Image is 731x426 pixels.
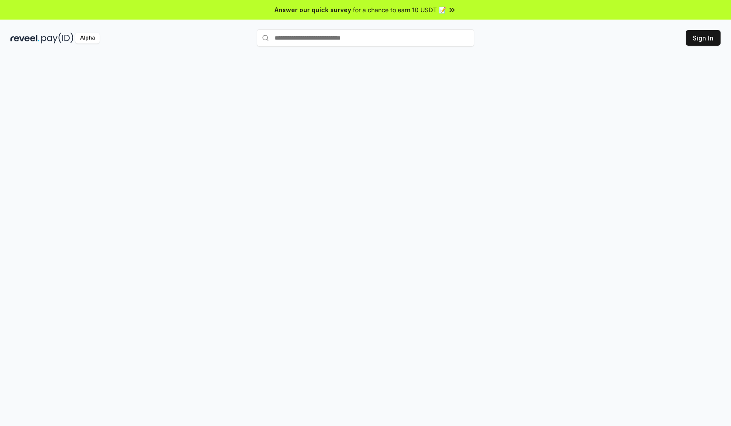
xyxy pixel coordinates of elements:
[353,5,446,14] span: for a chance to earn 10 USDT 📝
[75,33,100,44] div: Alpha
[10,33,40,44] img: reveel_dark
[275,5,351,14] span: Answer our quick survey
[686,30,721,46] button: Sign In
[41,33,74,44] img: pay_id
